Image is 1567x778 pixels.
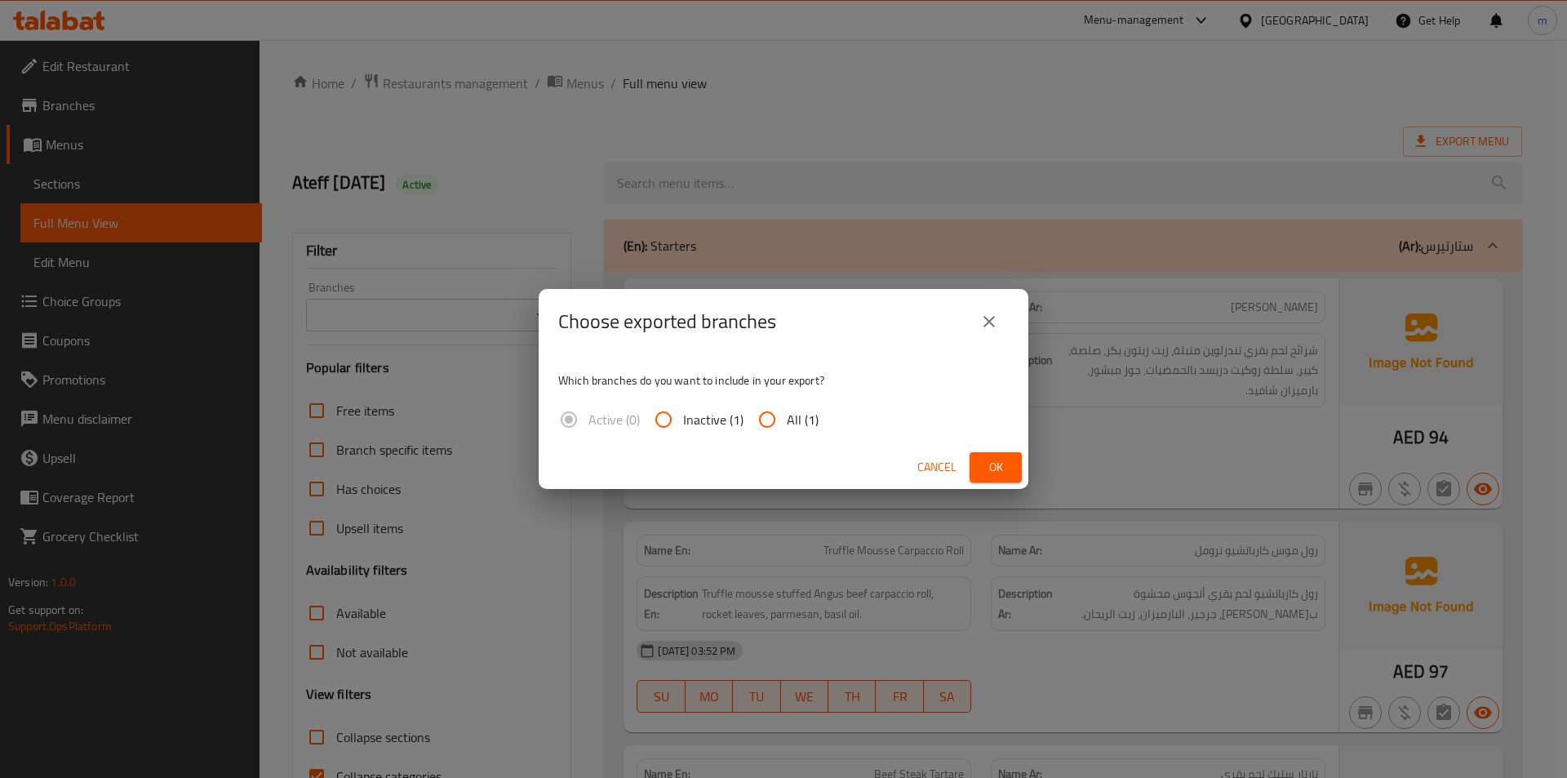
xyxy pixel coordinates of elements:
[558,309,776,335] h2: Choose exported branches
[683,410,744,429] span: Inactive (1)
[970,452,1022,482] button: Ok
[588,410,640,429] span: Active (0)
[787,410,819,429] span: All (1)
[970,302,1009,341] button: close
[558,372,1009,389] p: Which branches do you want to include in your export?
[983,457,1009,478] span: Ok
[917,457,957,478] span: Cancel
[911,452,963,482] button: Cancel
